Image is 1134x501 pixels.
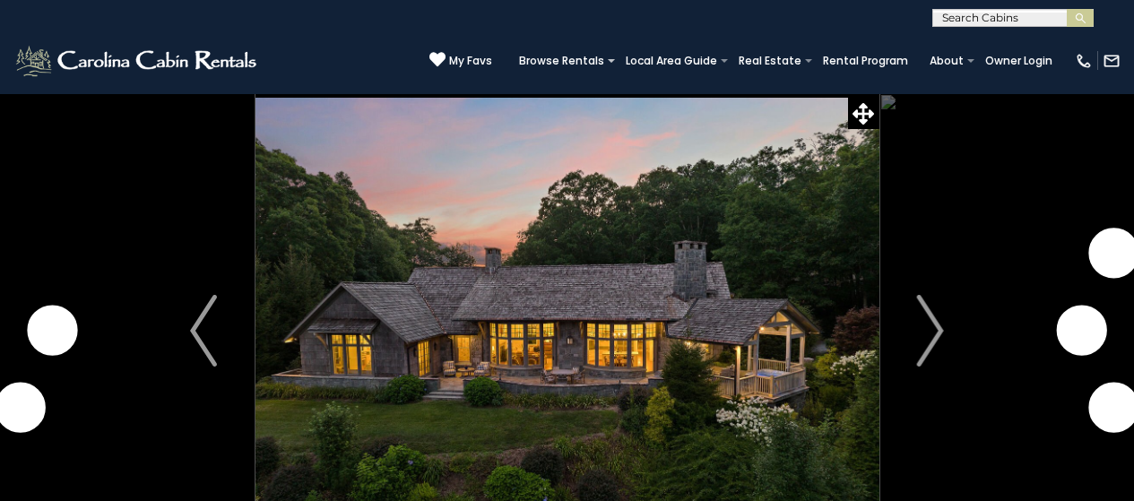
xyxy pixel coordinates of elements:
[617,48,726,73] a: Local Area Guide
[190,295,217,367] img: arrow
[429,51,492,70] a: My Favs
[917,295,944,367] img: arrow
[1103,52,1121,70] img: mail-regular-white.png
[730,48,810,73] a: Real Estate
[510,48,613,73] a: Browse Rentals
[449,53,492,69] span: My Favs
[921,48,973,73] a: About
[976,48,1061,73] a: Owner Login
[13,43,262,79] img: White-1-2.png
[1075,52,1093,70] img: phone-regular-white.png
[814,48,917,73] a: Rental Program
